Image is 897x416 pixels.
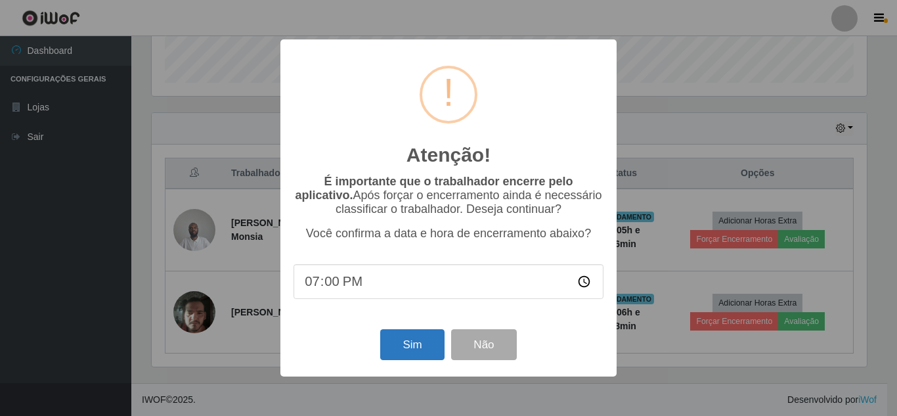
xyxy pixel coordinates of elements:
[294,175,603,216] p: Após forçar o encerramento ainda é necessário classificar o trabalhador. Deseja continuar?
[295,175,573,202] b: É importante que o trabalhador encerre pelo aplicativo.
[294,227,603,241] p: Você confirma a data e hora de encerramento abaixo?
[380,329,444,360] button: Sim
[406,143,491,167] h2: Atenção!
[451,329,516,360] button: Não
